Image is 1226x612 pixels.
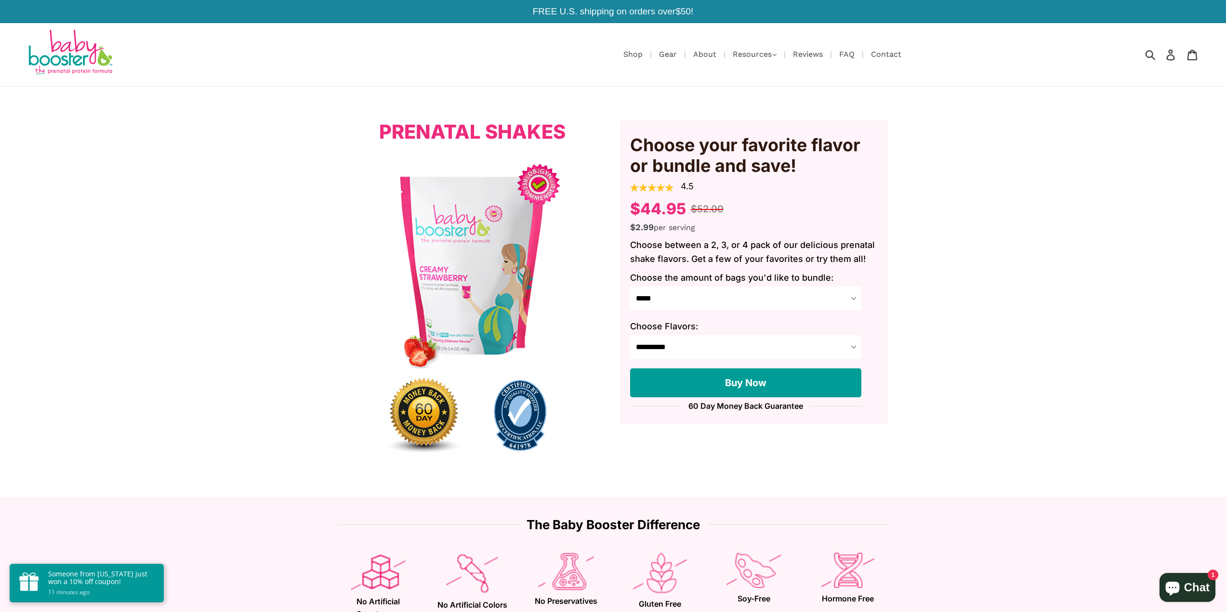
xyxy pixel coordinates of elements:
[531,595,601,608] span: No Preservatives
[681,402,811,410] span: 60 Day Money Back Guarantee
[379,120,566,143] span: Prenatal Shakes
[1148,44,1175,65] input: Search
[625,598,695,611] span: Gluten Free
[630,183,673,192] img: review_stars-1636474461060.png
[726,553,781,588] img: soyfree-1636474461070.png
[48,588,154,597] small: 11 minutes ago
[681,181,694,191] a: 4.5
[728,47,781,62] button: Resources
[630,368,861,397] button: Buy Now
[630,320,878,333] label: Choose Flavors:
[19,572,39,591] img: gift.png
[681,6,691,16] span: 50
[1157,573,1218,604] inbox-online-store-chat: Shopify online store chat
[630,222,654,232] span: $2.99
[630,271,878,284] label: Choose the amount of bags you'd like to bundle:
[446,553,498,594] img: no_artificial_colors-1636474461046.png
[654,48,682,60] a: Gear
[26,30,113,77] img: Baby Booster Prenatal Protein Supplements
[630,135,878,176] span: Choose your favorite flavor or bundle and save!
[834,48,859,60] a: FAQ
[688,48,721,60] a: About
[630,221,878,234] div: per serving
[472,379,568,452] img: sqf-blue-quality-shield_641978_premark-health-science-inc-1649282014044.png
[630,238,878,266] p: Choose between a 2, 3, or 4 pack of our delicious prenatal shake flavors. Get a few of your favor...
[350,553,406,591] img: non-artificial-1636474461049.png
[633,553,687,594] img: glutenfree-1636474461005.png
[376,368,472,463] img: 60dayworryfreemoneybackguarantee-1640121073628.jpg
[813,593,883,605] span: Hormone Free
[619,48,647,60] a: Shop
[630,199,686,218] span: $44.95
[821,553,874,588] img: hormone-free-1636474461022.png
[675,6,681,16] span: $
[691,203,724,215] span: $52.00
[538,553,594,590] img: no-preservatives-1636474461044.png
[719,593,789,605] span: Soy-Free
[519,519,708,531] span: The Baby Booster Difference
[339,163,606,368] img: Single-product.png
[788,48,828,60] a: Reviews
[866,48,906,60] a: Contact
[48,570,154,586] p: Someone from [US_STATE] just won a 10% off coupon!
[437,599,507,612] span: No Artificial Colors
